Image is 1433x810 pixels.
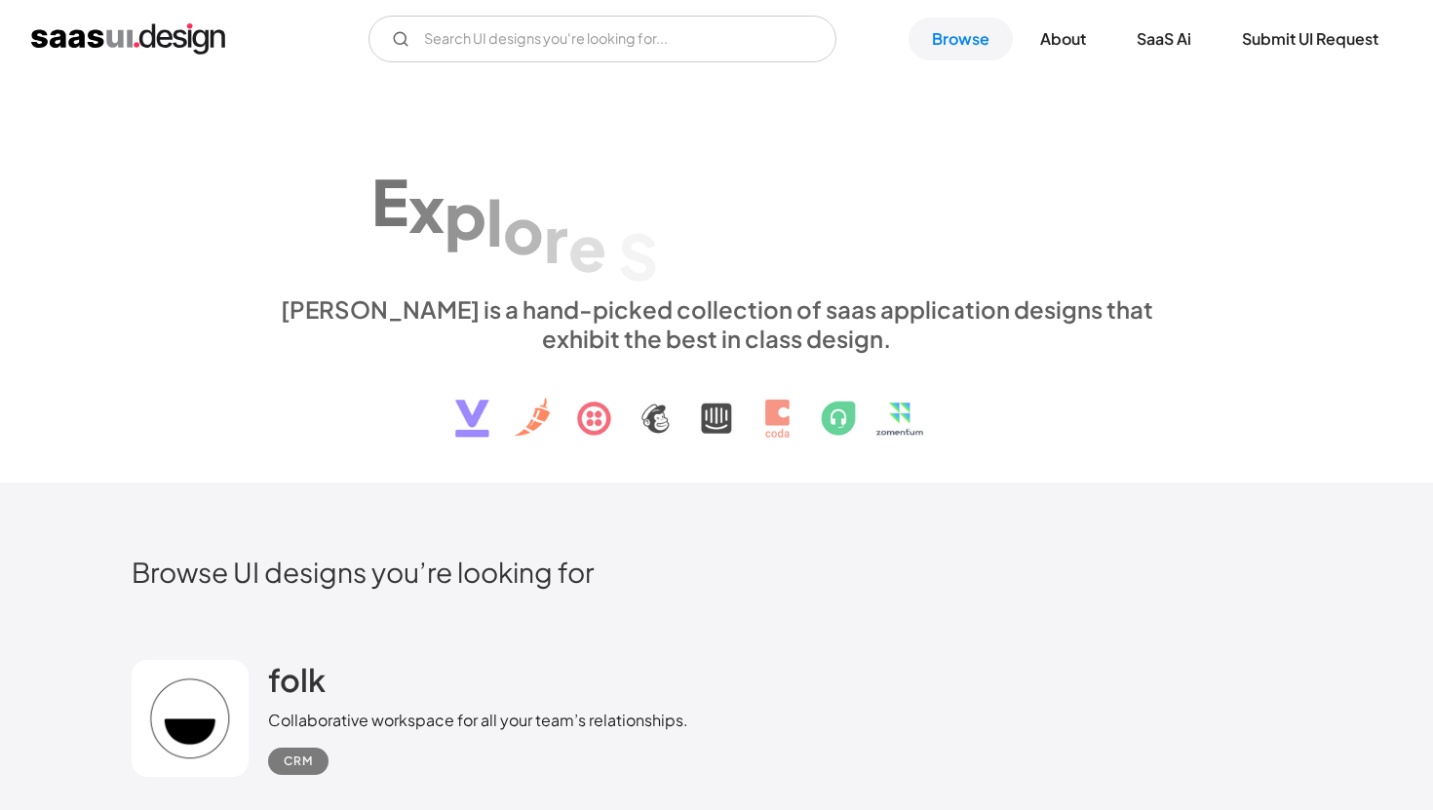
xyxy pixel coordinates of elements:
div: e [568,209,606,284]
h1: Explore SaaS UI design patterns & interactions. [268,126,1165,276]
img: text, icon, saas logo [421,353,1012,454]
div: o [503,192,544,267]
a: folk [268,660,326,709]
div: x [408,170,445,245]
div: l [486,184,503,259]
a: home [31,23,225,55]
a: SaaS Ai [1113,18,1215,60]
div: S [618,218,658,293]
a: About [1017,18,1109,60]
h2: folk [268,660,326,699]
a: Browse [909,18,1013,60]
form: Email Form [368,16,836,62]
div: Collaborative workspace for all your team’s relationships. [268,709,688,732]
input: Search UI designs you're looking for... [368,16,836,62]
div: CRM [284,750,313,773]
h2: Browse UI designs you’re looking for [132,555,1301,589]
div: [PERSON_NAME] is a hand-picked collection of saas application designs that exhibit the best in cl... [268,294,1165,353]
div: p [445,176,486,251]
a: Submit UI Request [1219,18,1402,60]
div: E [371,164,408,239]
